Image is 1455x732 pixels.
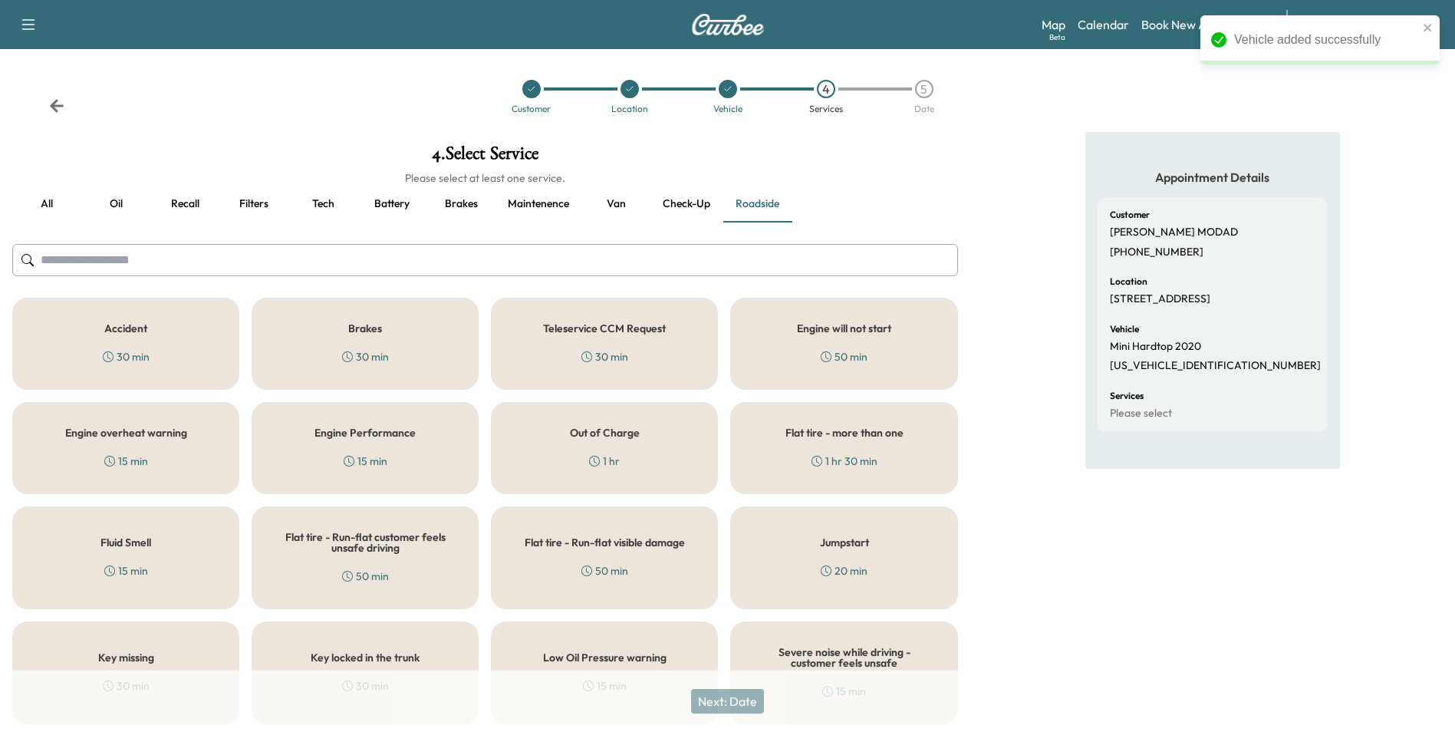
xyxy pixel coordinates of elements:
[1049,31,1065,43] div: Beta
[426,186,495,223] button: Brakes
[811,453,877,469] div: 1 hr 30 min
[65,427,187,438] h5: Engine overheat warning
[344,453,387,469] div: 15 min
[1078,15,1129,34] a: Calendar
[103,349,150,364] div: 30 min
[12,170,958,186] h6: Please select at least one service.
[495,186,581,223] button: Maintenence
[817,80,835,98] div: 4
[314,427,416,438] h5: Engine Performance
[1110,277,1147,286] h6: Location
[581,563,628,579] div: 50 min
[219,186,288,223] button: Filters
[1110,210,1150,219] h6: Customer
[104,323,147,334] h5: Accident
[1141,15,1271,34] a: Book New Appointment
[1234,31,1418,49] div: Vehicle added successfully
[785,427,904,438] h5: Flat tire - more than one
[277,532,453,553] h5: Flat tire - Run-flat customer feels unsafe driving
[288,186,357,223] button: Tech
[49,98,64,114] div: Back
[821,563,867,579] div: 20 min
[342,569,389,584] div: 50 min
[589,453,620,469] div: 1 hr
[342,349,389,364] div: 30 min
[581,349,628,364] div: 30 min
[1098,169,1328,186] h5: Appointment Details
[821,349,867,364] div: 50 min
[1110,246,1203,259] p: [PHONE_NUMBER]
[1110,391,1144,401] h6: Services
[150,186,219,223] button: Recall
[915,80,933,98] div: 5
[755,647,932,668] h5: Severe noise while driving - customer feels unsafe
[914,104,934,114] div: Date
[525,537,685,548] h5: Flat tire - Run-flat visible damage
[311,652,420,663] h5: Key locked in the trunk
[809,104,843,114] div: Services
[723,186,792,223] button: Roadside
[348,323,382,334] h5: Brakes
[1042,15,1065,34] a: MapBeta
[12,186,81,223] button: all
[611,104,648,114] div: Location
[650,186,723,223] button: Check-up
[1110,292,1210,306] p: [STREET_ADDRESS]
[543,652,667,663] h5: Low Oil Pressure warning
[1110,226,1238,239] p: [PERSON_NAME] MODAD
[512,104,551,114] div: Customer
[570,427,640,438] h5: Out of Charge
[543,323,666,334] h5: Teleservice CCM Request
[1110,359,1321,373] p: [US_VEHICLE_IDENTIFICATION_NUMBER]
[581,186,650,223] button: Van
[820,537,869,548] h5: Jumpstart
[691,14,765,35] img: Curbee Logo
[713,104,742,114] div: Vehicle
[12,186,958,223] div: basic tabs example
[1110,340,1201,354] p: Mini Hardtop 2020
[98,652,154,663] h5: Key missing
[357,186,426,223] button: Battery
[1110,407,1172,420] p: Please select
[81,186,150,223] button: Oil
[104,453,148,469] div: 15 min
[797,323,891,334] h5: Engine will not start
[12,144,958,170] h1: 4 . Select Service
[104,563,148,579] div: 15 min
[1110,325,1139,334] h6: Vehicle
[1423,21,1434,34] button: close
[100,537,151,548] h5: Fluid Smell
